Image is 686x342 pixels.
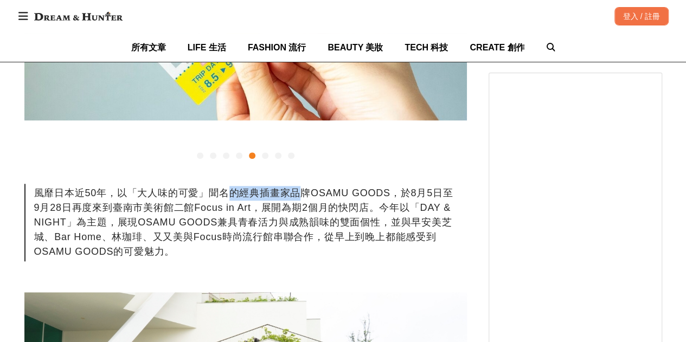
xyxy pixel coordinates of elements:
a: LIFE 生活 [188,33,226,62]
span: CREATE 創作 [470,43,524,52]
a: 所有文章 [131,33,166,62]
a: TECH 科技 [405,33,448,62]
a: CREATE 創作 [470,33,524,62]
div: 登入 / 註冊 [614,7,669,25]
span: LIFE 生活 [188,43,226,52]
img: Dream & Hunter [29,7,128,26]
span: 所有文章 [131,43,166,52]
div: 風靡日本近50年，以「大人味的可愛」聞名的經典插畫家品牌OSAMU GOODS，於8月5日至9月28日再度來到臺南市美術館二館Focus in Art，展開為期2個月的快閃店。今年以「DAY &... [24,184,467,261]
span: TECH 科技 [405,43,448,52]
span: FASHION 流行 [248,43,306,52]
a: BEAUTY 美妝 [328,33,383,62]
a: FASHION 流行 [248,33,306,62]
span: BEAUTY 美妝 [328,43,383,52]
